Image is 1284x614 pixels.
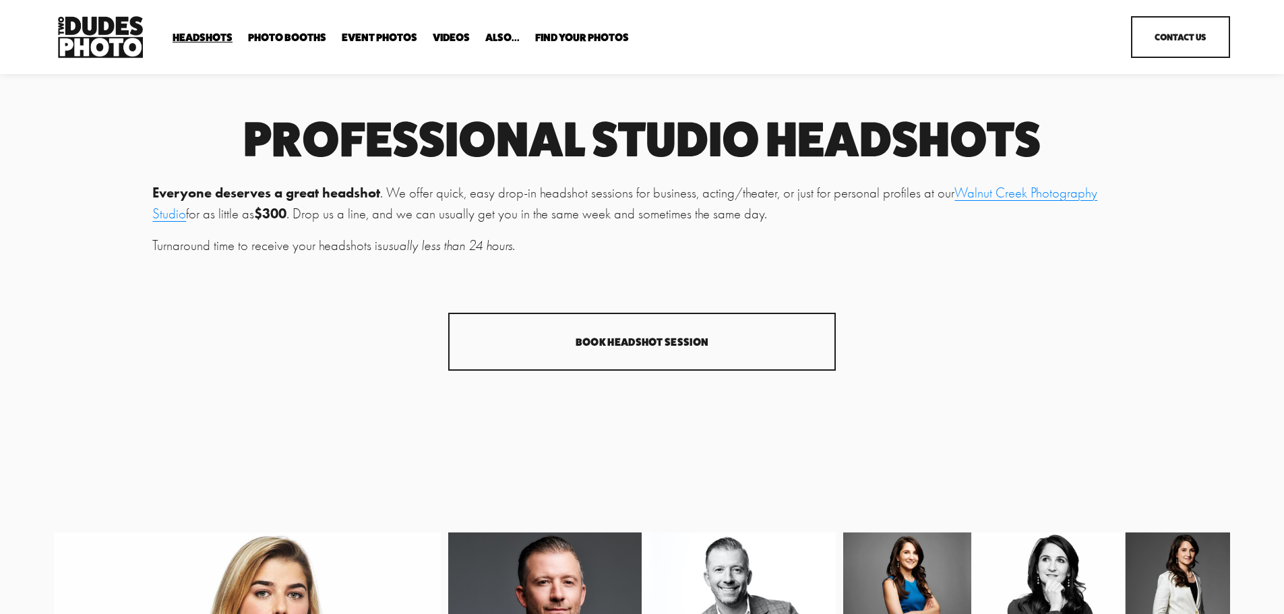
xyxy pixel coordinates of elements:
span: Headshots [173,32,233,43]
a: Contact Us [1131,16,1230,58]
a: Event Photos [342,32,417,44]
span: Photo Booths [248,32,326,43]
a: Videos [433,32,470,44]
p: . We offer quick, easy drop-in headshot sessions for business, acting/theater, or just for person... [152,183,1131,224]
strong: Everyone deserves a great headshot [152,184,380,201]
em: usually less than 24 hours [382,237,512,253]
a: folder dropdown [535,32,629,44]
a: Book Headshot Session [448,313,835,371]
img: Two Dudes Photo | Headshots, Portraits &amp; Photo Booths [54,13,147,61]
a: folder dropdown [485,32,520,44]
a: folder dropdown [248,32,326,44]
span: Find Your Photos [535,32,629,43]
strong: $300 [254,205,286,222]
p: Turnaround time to receive your headshots is . [152,235,1131,256]
a: Walnut Creek Photography Studio [152,185,1097,222]
span: Also... [485,32,520,43]
h1: Professional Studio Headshots [152,117,1131,161]
a: folder dropdown [173,32,233,44]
